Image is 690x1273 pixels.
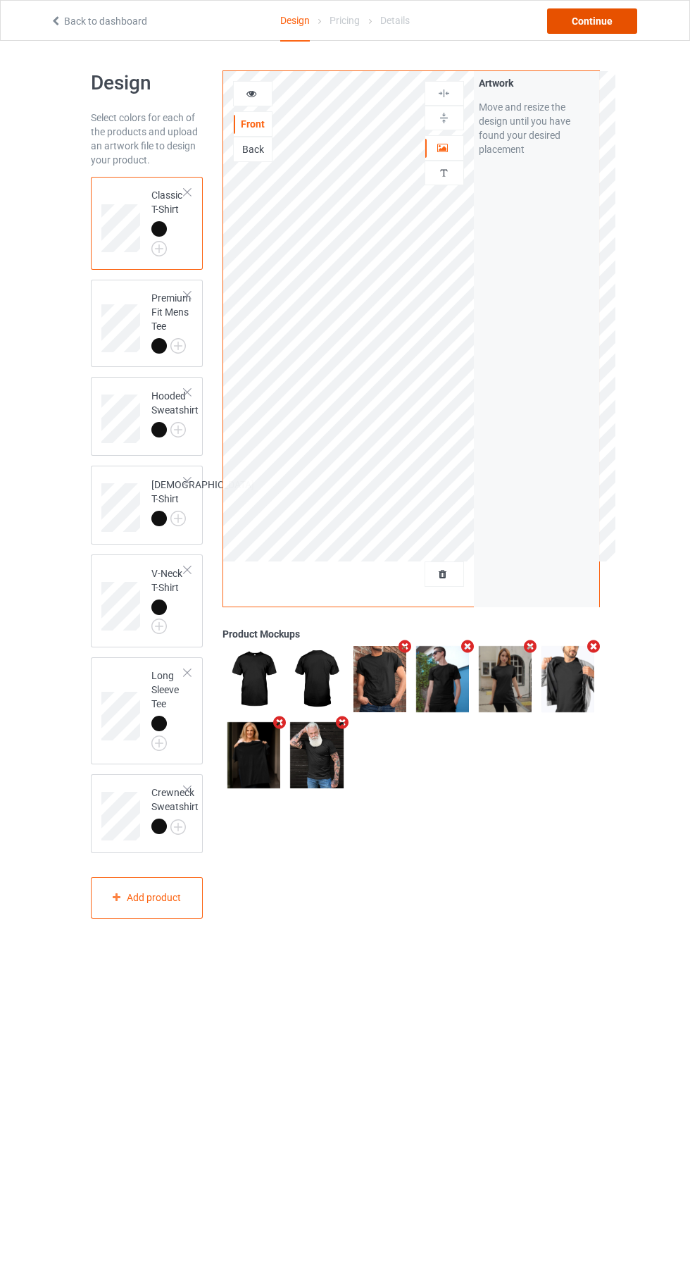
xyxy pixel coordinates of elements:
[170,819,186,835] img: svg+xml;base64,PD94bWwgdmVyc2lvbj0iMS4wIiBlbmNvZGluZz0iVVRGLTgiPz4KPHN2ZyB3aWR0aD0iMjJweCIgaGVpZ2...
[151,241,167,256] img: svg+xml;base64,PD94bWwgdmVyc2lvbj0iMS4wIiBlbmNvZGluZz0iVVRGLTgiPz4KPHN2ZyB3aWR0aD0iMjJweCIgaGVpZ2...
[91,554,203,647] div: V-Neck T-Shirt
[290,722,343,788] img: regular.jpg
[151,735,167,751] img: svg+xml;base64,PD94bWwgdmVyc2lvbj0iMS4wIiBlbmNvZGluZz0iVVRGLTgiPz4KPHN2ZyB3aWR0aD0iMjJweCIgaGVpZ2...
[234,117,272,131] div: Front
[479,646,532,712] img: regular.jpg
[170,338,186,354] img: svg+xml;base64,PD94bWwgdmVyc2lvbj0iMS4wIiBlbmNvZGluZz0iVVRGLTgiPz4KPHN2ZyB3aWR0aD0iMjJweCIgaGVpZ2...
[227,646,280,712] img: regular.jpg
[270,715,288,730] i: Remove mockup
[91,657,203,764] div: Long Sleeve Tee
[437,166,451,180] img: svg%3E%0A
[151,669,185,746] div: Long Sleeve Tee
[170,511,186,526] img: svg+xml;base64,PD94bWwgdmVyc2lvbj0iMS4wIiBlbmNvZGluZz0iVVRGLTgiPz4KPHN2ZyB3aWR0aD0iMjJweCIgaGVpZ2...
[353,646,406,712] img: regular.jpg
[151,188,185,252] div: Classic T-Shirt
[479,76,594,90] div: Artwork
[151,291,191,353] div: Premium Fit Mens Tee
[333,715,351,730] i: Remove mockup
[380,1,410,40] div: Details
[91,111,203,167] div: Select colors for each of the products and upload an artwork file to design your product.
[91,70,203,96] h1: Design
[584,639,602,654] i: Remove mockup
[151,619,167,634] img: svg+xml;base64,PD94bWwgdmVyc2lvbj0iMS4wIiBlbmNvZGluZz0iVVRGLTgiPz4KPHN2ZyB3aWR0aD0iMjJweCIgaGVpZ2...
[227,722,280,788] img: regular.jpg
[280,1,310,42] div: Design
[437,111,451,125] img: svg%3E%0A
[547,8,637,34] div: Continue
[91,280,203,368] div: Premium Fit Mens Tee
[91,466,203,545] div: [DEMOGRAPHIC_DATA] T-Shirt
[50,15,147,27] a: Back to dashboard
[91,774,203,853] div: Crewneck Sweatshirt
[151,785,199,833] div: Crewneck Sweatshirt
[151,478,254,526] div: [DEMOGRAPHIC_DATA] T-Shirt
[459,639,477,654] i: Remove mockup
[479,100,594,156] div: Move and resize the design until you have found your desired placement
[151,566,185,630] div: V-Neck T-Shirt
[151,389,199,437] div: Hooded Sweatshirt
[396,639,414,654] i: Remove mockup
[234,142,272,156] div: Back
[91,877,203,919] div: Add product
[541,646,594,712] img: regular.jpg
[91,177,203,270] div: Classic T-Shirt
[330,1,360,40] div: Pricing
[290,646,343,712] img: regular.jpg
[416,646,469,712] img: regular.jpg
[91,377,203,456] div: Hooded Sweatshirt
[170,422,186,437] img: svg+xml;base64,PD94bWwgdmVyc2lvbj0iMS4wIiBlbmNvZGluZz0iVVRGLTgiPz4KPHN2ZyB3aWR0aD0iMjJweCIgaGVpZ2...
[437,87,451,100] img: svg%3E%0A
[222,627,599,641] div: Product Mockups
[522,639,539,654] i: Remove mockup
